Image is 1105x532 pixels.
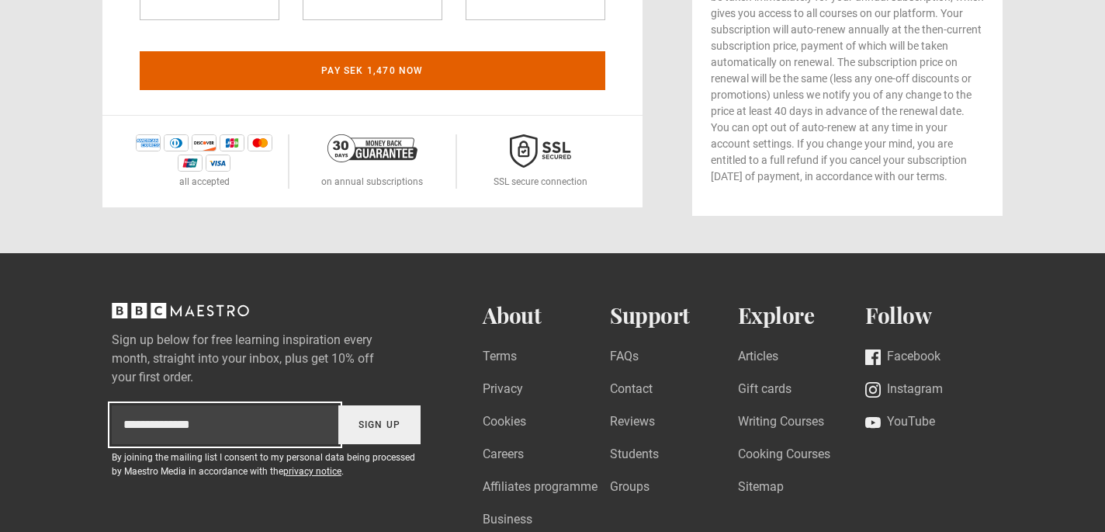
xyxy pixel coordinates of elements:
a: Instagram [865,380,943,401]
h2: About [483,303,611,329]
img: 30-day-money-back-guarantee-c866a5dd536ff72a469b.png [327,134,417,162]
a: Students [610,445,659,466]
a: privacy notice [283,466,341,477]
a: Careers [483,445,524,466]
a: Cookies [483,412,526,433]
a: FAQs [610,347,639,368]
p: SSL secure connection [494,175,587,189]
button: Sign Up [338,405,421,444]
p: on annual subscriptions [321,175,423,189]
img: jcb [220,134,244,151]
label: Sign up below for free learning inspiration every month, straight into your inbox, plus get 10% o... [112,331,421,387]
a: Privacy [483,380,523,401]
p: all accepted [179,175,230,189]
button: Pay SEK 1,470 now [140,51,605,90]
a: BBC Maestro, back to top [112,308,249,323]
p: By joining the mailing list I consent to my personal data being processed by Maestro Media in acc... [112,450,421,478]
a: Facebook [865,347,940,368]
img: diners [164,134,189,151]
div: Sign up to newsletter [112,405,421,444]
img: amex [136,134,161,151]
a: Articles [738,347,778,368]
a: Sitemap [738,478,784,499]
svg: BBC Maestro, back to top [112,303,249,318]
a: Affiliates programme [483,478,598,499]
h2: Follow [865,303,993,329]
img: mastercard [248,134,272,151]
a: Business [483,510,532,531]
a: Reviews [610,412,655,433]
h2: Support [610,303,738,329]
h2: Explore [738,303,866,329]
a: YouTube [865,412,935,433]
a: Terms [483,347,517,368]
a: Gift cards [738,380,792,401]
img: visa [206,155,230,172]
a: Contact [610,380,653,401]
img: unionpay [178,155,203,172]
a: Writing Courses [738,412,824,433]
img: discover [192,134,216,151]
a: Cooking Courses [738,445,830,466]
a: Groups [610,478,649,499]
